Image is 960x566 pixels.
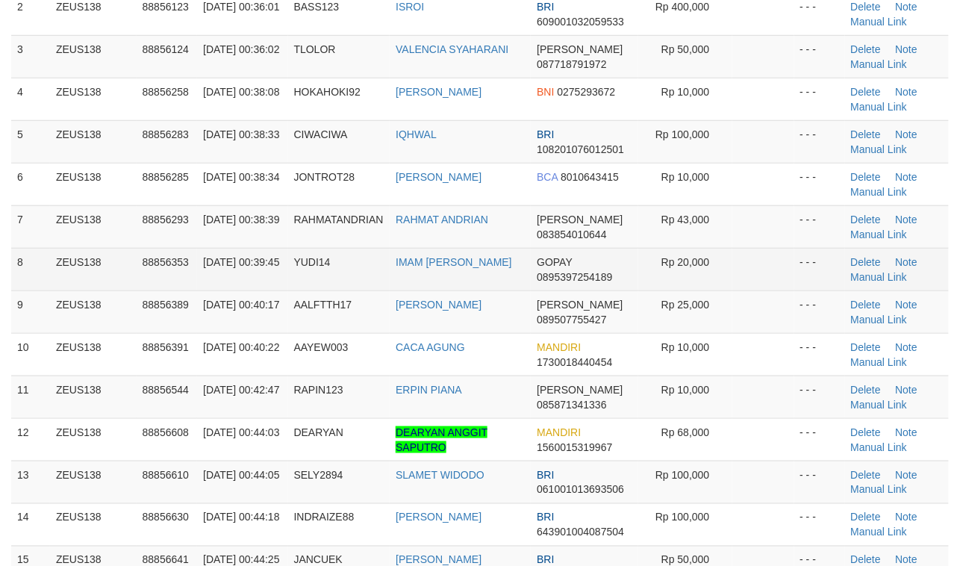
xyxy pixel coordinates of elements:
[537,271,612,283] span: Copy 0895397254189 to clipboard
[851,256,881,268] a: Delete
[11,461,50,503] td: 13
[143,128,189,140] span: 88856283
[851,511,881,523] a: Delete
[11,418,50,461] td: 12
[794,163,845,205] td: - - -
[294,1,340,13] span: BASS123
[203,86,279,98] span: [DATE] 00:38:08
[143,43,189,55] span: 88856124
[851,384,881,396] a: Delete
[537,526,624,538] span: Copy 643901004087504 to clipboard
[896,86,918,98] a: Note
[50,35,137,78] td: ZEUS138
[537,384,623,396] span: [PERSON_NAME]
[203,214,279,226] span: [DATE] 00:38:39
[851,128,881,140] a: Delete
[851,314,908,326] a: Manual Link
[11,376,50,418] td: 11
[794,290,845,333] td: - - -
[537,341,581,353] span: MANDIRI
[794,78,845,120] td: - - -
[203,554,279,566] span: [DATE] 00:44:25
[661,384,710,396] span: Rp 10,000
[396,554,481,566] a: [PERSON_NAME]
[537,256,572,268] span: GOPAY
[896,1,918,13] a: Note
[203,384,279,396] span: [DATE] 00:42:47
[851,186,908,198] a: Manual Link
[561,171,619,183] span: Copy 8010643415 to clipboard
[203,426,279,438] span: [DATE] 00:44:03
[11,120,50,163] td: 5
[203,256,279,268] span: [DATE] 00:39:45
[851,58,908,70] a: Manual Link
[50,461,137,503] td: ZEUS138
[851,426,881,438] a: Delete
[794,248,845,290] td: - - -
[294,511,355,523] span: INDRAIZE88
[896,214,918,226] a: Note
[896,299,918,311] a: Note
[851,469,881,481] a: Delete
[794,120,845,163] td: - - -
[11,290,50,333] td: 9
[11,205,50,248] td: 7
[851,1,881,13] a: Delete
[661,171,710,183] span: Rp 10,000
[143,86,189,98] span: 88856258
[143,341,189,353] span: 88856391
[661,256,710,268] span: Rp 20,000
[50,503,137,546] td: ZEUS138
[396,1,424,13] a: ISROI
[143,511,189,523] span: 88856630
[143,1,189,13] span: 88856123
[537,314,606,326] span: Copy 089507755427 to clipboard
[396,341,465,353] a: CACA AGUNG
[896,341,918,353] a: Note
[537,16,624,28] span: Copy 609001032059533 to clipboard
[661,214,710,226] span: Rp 43,000
[537,484,624,496] span: Copy 061001013693506 to clipboard
[203,43,279,55] span: [DATE] 00:36:02
[655,511,709,523] span: Rp 100,000
[11,78,50,120] td: 4
[896,171,918,183] a: Note
[143,384,189,396] span: 88856544
[396,86,481,98] a: [PERSON_NAME]
[203,469,279,481] span: [DATE] 00:44:05
[851,399,908,411] a: Manual Link
[294,469,343,481] span: SELY2894
[537,441,612,453] span: Copy 1560015319967 to clipboard
[50,290,137,333] td: ZEUS138
[794,333,845,376] td: - - -
[537,469,554,481] span: BRI
[294,86,361,98] span: HOKAHOKI92
[655,469,709,481] span: Rp 100,000
[794,503,845,546] td: - - -
[794,461,845,503] td: - - -
[661,86,710,98] span: Rp 10,000
[896,511,918,523] a: Note
[143,299,189,311] span: 88856389
[851,228,908,240] a: Manual Link
[203,128,279,140] span: [DATE] 00:38:33
[396,43,508,55] a: VALENCIA SYAHARANI
[396,171,481,183] a: [PERSON_NAME]
[896,128,918,140] a: Note
[203,299,279,311] span: [DATE] 00:40:17
[294,214,384,226] span: RAHMATANDRIAN
[896,469,918,481] a: Note
[396,214,488,226] a: RAHMAT ANDRIAN
[896,426,918,438] a: Note
[661,426,710,438] span: Rp 68,000
[655,1,709,13] span: Rp 400,000
[794,376,845,418] td: - - -
[203,341,279,353] span: [DATE] 00:40:22
[50,376,137,418] td: ZEUS138
[851,43,881,55] a: Delete
[851,271,908,283] a: Manual Link
[537,171,558,183] span: BCA
[143,554,189,566] span: 88856641
[294,426,343,438] span: DEARYAN
[661,554,710,566] span: Rp 50,000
